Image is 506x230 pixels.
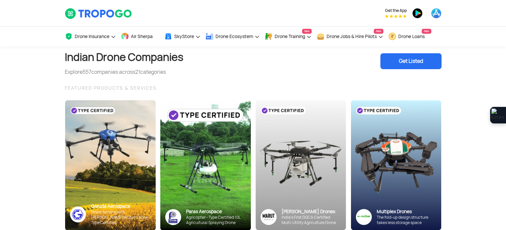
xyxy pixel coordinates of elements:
img: paras-logo-banner.png [165,209,181,225]
span: New [422,29,431,34]
img: Extension Icon [491,109,505,122]
a: Drone Jobs & Hire PilotsNew [317,27,383,46]
span: Get the App [385,8,407,13]
div: Multiplex Drones [377,208,436,215]
div: [PERSON_NAME] Drones [282,208,341,215]
img: ic_appstore.png [431,8,442,19]
div: Explore companies across categories [65,68,183,76]
img: Group%2036313.png [260,209,277,225]
img: bg_marut_sky.png [255,100,346,230]
img: App Raking [385,15,407,18]
span: Drone Insurance [75,34,109,39]
span: Drone Jobs & Hire Pilots [327,34,377,39]
span: Drone Training [275,34,305,39]
img: ic_playstore.png [412,8,423,19]
div: Garuda Aerospace [91,203,151,209]
span: Drone Ecosystem [215,34,253,39]
a: Drone Insurance [65,27,116,46]
a: Drone TrainingNew [265,27,312,46]
span: Drone Loans [398,34,425,39]
div: India’s First DGCA Certified Multi-Utility Agriculture Drone [282,215,341,225]
div: FEATURED PRODUCTS & SERVICES [65,84,442,92]
h1: Indian Drone Companies [65,46,183,68]
a: Air Sherpa [121,27,159,46]
a: Drone LoansNew [388,27,431,46]
div: Paras Aerospace [186,208,246,215]
a: SkyStore [164,27,201,46]
div: Smart farming with [PERSON_NAME]’s Kisan Drone - Type Certified [91,209,151,225]
span: SkyStore [174,34,194,39]
span: New [374,29,383,34]
span: 557 [83,69,91,75]
span: New [302,29,312,34]
span: Air Sherpa [131,34,153,39]
a: Drone Ecosystem [206,27,260,46]
div: Agricopter - Type Certified 10L Agricultural Spraying Drone [186,215,246,225]
img: ic_garuda_sky.png [70,207,86,222]
div: Get Listed [380,53,442,69]
span: 21 [135,69,140,75]
img: TropoGo Logo [65,8,133,19]
img: ic_multiplex_sky.png [356,209,372,225]
div: The fold-up design structure takes less storage space [377,215,436,225]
